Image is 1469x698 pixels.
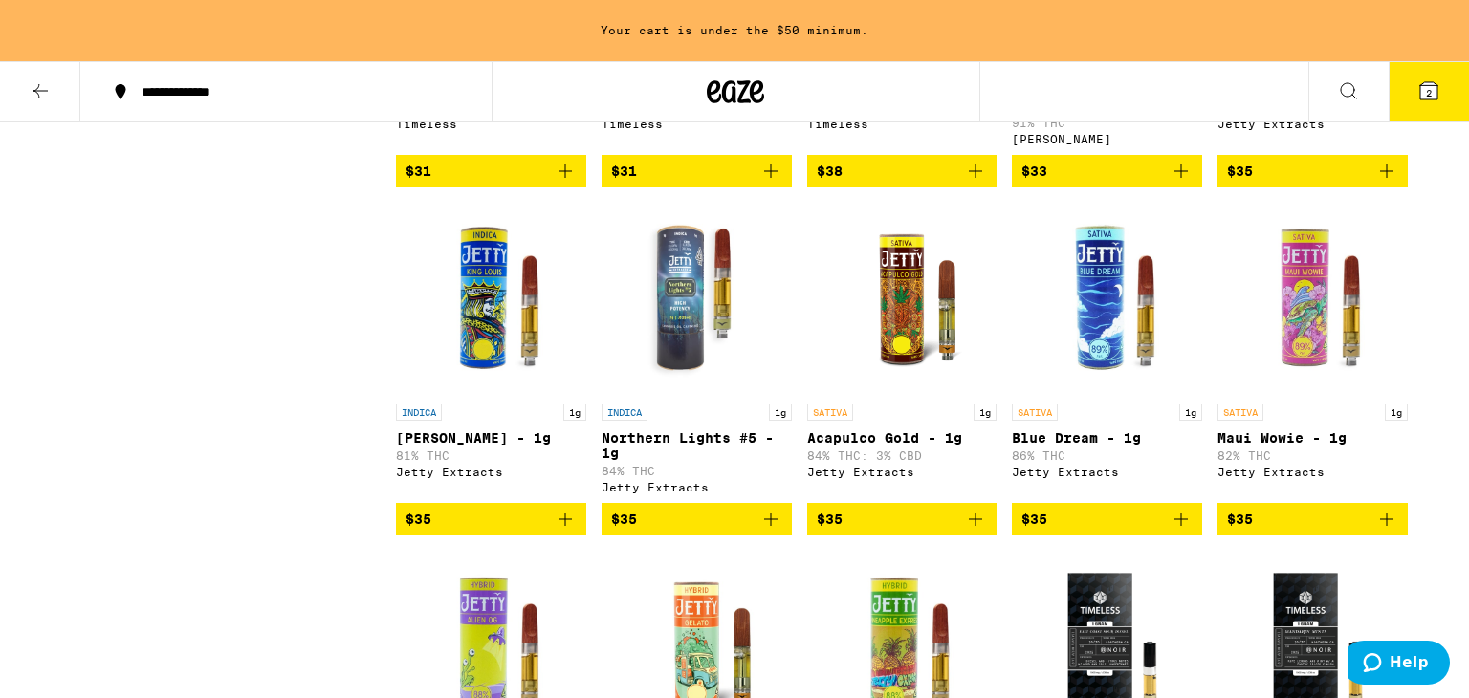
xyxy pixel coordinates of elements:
img: Jetty Extracts - Northern Lights #5 - 1g [602,203,792,394]
button: Add to bag [602,155,792,187]
button: Add to bag [807,155,998,187]
button: Add to bag [1012,503,1202,535]
button: Add to bag [602,503,792,535]
div: Jetty Extracts [1217,118,1408,130]
button: Add to bag [396,503,586,535]
span: $35 [1227,512,1253,527]
div: Timeless [602,118,792,130]
p: SATIVA [1012,404,1058,421]
p: 86% THC [1012,449,1202,462]
div: Jetty Extracts [1012,466,1202,478]
button: 2 [1389,62,1469,121]
a: Open page for Northern Lights #5 - 1g from Jetty Extracts [602,203,792,503]
button: Add to bag [1012,155,1202,187]
span: $35 [1021,512,1047,527]
p: 84% THC: 3% CBD [807,449,998,462]
p: SATIVA [1217,404,1263,421]
img: Jetty Extracts - Blue Dream - 1g [1012,203,1202,394]
span: $33 [1021,164,1047,179]
span: $35 [611,512,637,527]
p: [PERSON_NAME] - 1g [396,430,586,446]
button: Add to bag [1217,503,1408,535]
div: Jetty Extracts [807,466,998,478]
span: $31 [406,164,431,179]
span: $35 [817,512,843,527]
div: Jetty Extracts [1217,466,1408,478]
p: Northern Lights #5 - 1g [602,430,792,461]
div: Timeless [396,118,586,130]
div: Timeless [807,118,998,130]
span: $35 [1227,164,1253,179]
button: Add to bag [396,155,586,187]
a: Open page for Blue Dream - 1g from Jetty Extracts [1012,203,1202,503]
p: 1g [1179,404,1202,421]
a: Open page for Acapulco Gold - 1g from Jetty Extracts [807,203,998,503]
span: $35 [406,512,431,527]
p: Acapulco Gold - 1g [807,430,998,446]
p: Maui Wowie - 1g [1217,430,1408,446]
iframe: Opens a widget where you can find more information [1348,641,1450,688]
p: 1g [974,404,997,421]
div: Jetty Extracts [396,466,586,478]
p: 1g [1385,404,1408,421]
p: 84% THC [602,465,792,477]
p: 81% THC [396,449,586,462]
a: Open page for King Louis - 1g from Jetty Extracts [396,203,586,503]
p: 82% THC [1217,449,1408,462]
img: Jetty Extracts - Maui Wowie - 1g [1217,203,1408,394]
button: Add to bag [1217,155,1408,187]
p: INDICA [602,404,647,421]
img: Jetty Extracts - Acapulco Gold - 1g [807,203,998,394]
span: $31 [611,164,637,179]
span: 2 [1426,87,1432,98]
span: $38 [817,164,843,179]
p: 91% THC [1012,117,1202,129]
p: SATIVA [807,404,853,421]
p: 1g [563,404,586,421]
p: INDICA [396,404,442,421]
div: Jetty Extracts [602,481,792,493]
p: Blue Dream - 1g [1012,430,1202,446]
p: 1g [769,404,792,421]
div: [PERSON_NAME] [1012,133,1202,145]
a: Open page for Maui Wowie - 1g from Jetty Extracts [1217,203,1408,503]
img: Jetty Extracts - King Louis - 1g [396,203,586,394]
button: Add to bag [807,503,998,535]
